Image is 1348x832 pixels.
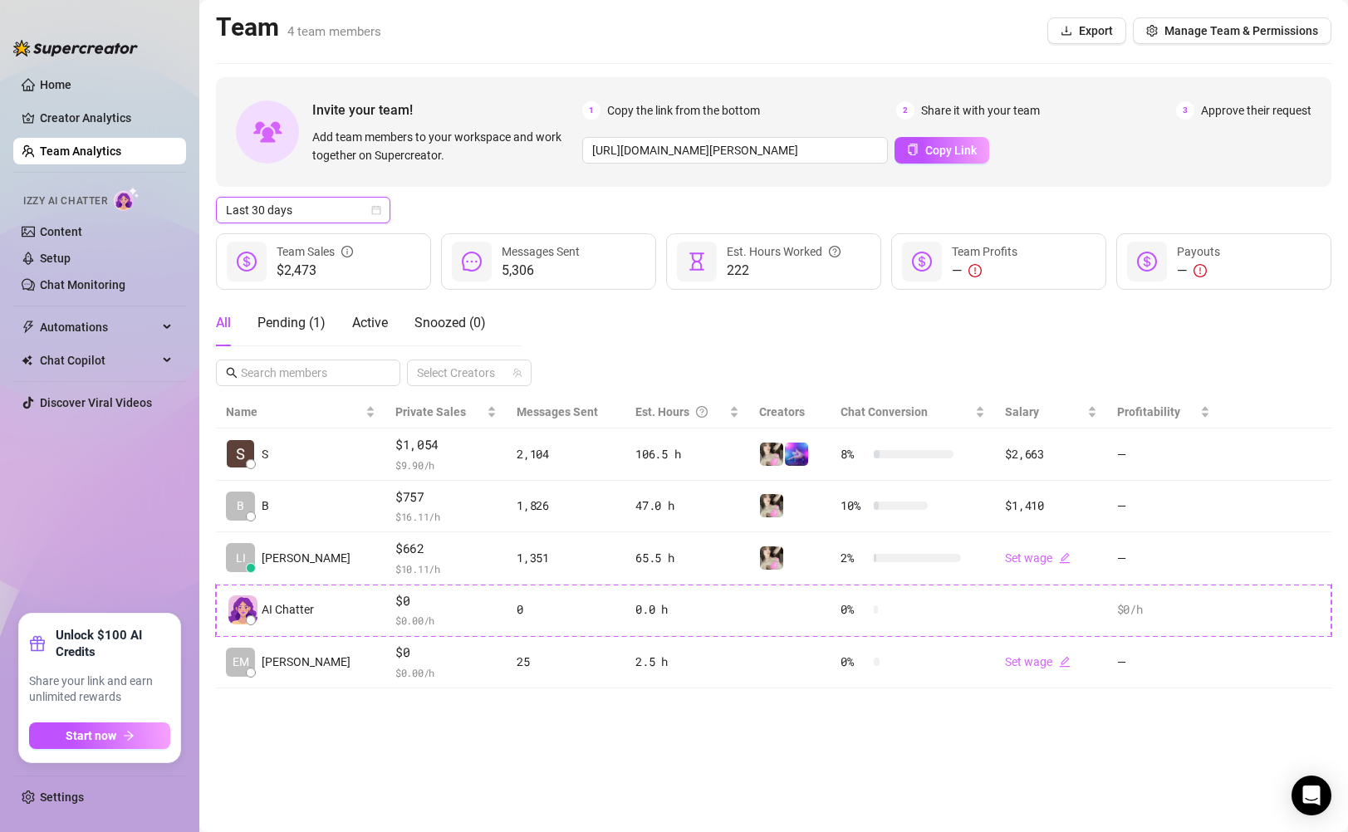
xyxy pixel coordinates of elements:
span: B [237,497,244,515]
a: Set wageedit [1005,551,1071,565]
span: $2,473 [277,261,353,281]
span: question-circle [829,242,841,261]
span: 1 [582,101,600,120]
div: — [952,261,1017,281]
div: 25 [517,653,615,671]
span: hourglass [687,252,707,272]
div: 1,351 [517,549,615,567]
span: dollar-circle [237,252,257,272]
div: — [1177,261,1220,281]
span: team [512,368,522,378]
span: $ 9.90 /h [395,457,497,473]
th: Name [216,396,385,428]
span: $ 0.00 /h [395,612,497,629]
span: 8 % [841,445,867,463]
a: Team Analytics [40,144,121,158]
span: Last 30 days [226,198,380,223]
div: $0 /h [1117,600,1210,619]
span: B [262,497,269,515]
span: AI Chatter [262,600,314,619]
span: Copy the link from the bottom [607,101,760,120]
span: copy [907,144,919,155]
span: $ 16.11 /h [395,508,497,525]
a: Home [40,78,71,91]
h2: Team [216,12,381,43]
span: message [462,252,482,272]
button: Start nowarrow-right [29,722,170,749]
span: Manage Team & Permissions [1164,24,1318,37]
div: 0.0 h [635,600,739,619]
span: gift [29,635,46,652]
img: logo-BBDzfeDw.svg [13,40,138,56]
div: $2,663 [1005,445,1096,463]
button: Manage Team & Permissions [1133,17,1331,44]
div: 0 [517,600,615,619]
div: Est. Hours [635,403,726,421]
span: Izzy AI Chatter [23,193,107,209]
div: Est. Hours Worked [727,242,841,261]
span: $ 10.11 /h [395,560,497,577]
div: Pending ( 1 ) [257,313,326,333]
div: 47.0 h [635,497,739,515]
span: setting [1146,25,1158,37]
a: Discover Viral Videos [40,396,152,409]
span: $0 [395,591,497,611]
span: Name [226,403,362,421]
span: Copy Link [925,144,977,157]
span: 0 % [841,600,867,619]
a: Creator Analytics [40,105,173,131]
span: Add team members to your workspace and work together on Supercreator. [312,128,576,164]
span: 0 % [841,653,867,671]
span: Approve their request [1201,101,1311,120]
div: 1,826 [517,497,615,515]
td: — [1107,636,1220,688]
a: Settings [40,790,84,804]
img: S [227,440,254,467]
span: dollar-circle [912,252,932,272]
img: Emily [760,546,783,570]
span: S [262,445,268,463]
span: Salary [1005,405,1039,418]
button: Export [1047,17,1126,44]
span: thunderbolt [22,321,35,334]
span: search [226,367,238,379]
img: AI Chatter [114,187,140,211]
span: $ 0.00 /h [395,664,497,681]
span: edit [1059,552,1071,564]
a: Content [40,225,82,238]
span: 4 team members [287,24,381,39]
span: Share your link and earn unlimited rewards [29,673,170,706]
span: Messages Sent [517,405,598,418]
span: Invite your team! [312,100,582,120]
div: 2.5 h [635,653,739,671]
button: Copy Link [895,137,989,164]
span: LI [236,549,246,567]
span: $662 [395,539,497,559]
span: Chat Conversion [841,405,928,418]
span: Share it with your team [921,101,1040,120]
span: edit [1059,656,1071,668]
div: Team Sales [277,242,353,261]
span: $757 [395,487,497,507]
span: $1,054 [395,435,497,455]
span: arrow-right [123,730,135,741]
span: EM [233,653,249,671]
div: 65.5 h [635,549,739,567]
a: Set wageedit [1005,655,1071,668]
img: izzy-ai-chatter-avatar-DDCN_rTZ.svg [228,595,257,624]
span: Team Profits [952,245,1017,258]
span: calendar [371,205,381,215]
span: Payouts [1177,245,1220,258]
span: Export [1079,24,1113,37]
input: Search members [241,364,377,382]
div: Open Intercom Messenger [1292,776,1331,815]
span: question-circle [696,403,708,421]
span: Automations [40,314,158,340]
span: [PERSON_NAME] [262,653,350,671]
span: Private Sales [395,405,466,418]
span: download [1061,25,1072,37]
div: 2,104 [517,445,615,463]
div: All [216,313,231,333]
img: Chat Copilot [22,355,32,366]
span: 10 % [841,497,867,515]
